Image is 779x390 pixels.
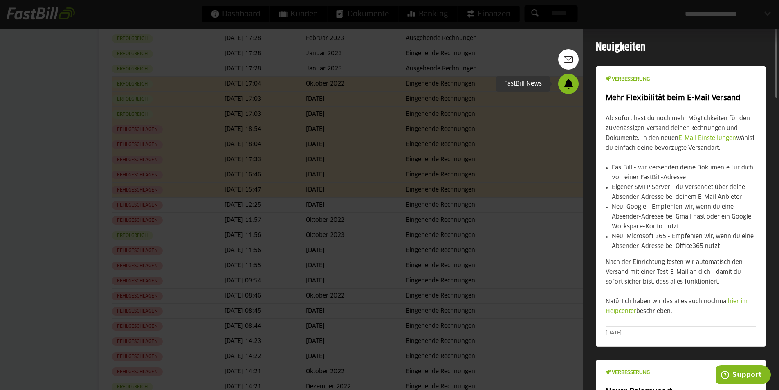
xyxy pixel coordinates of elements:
div: FastBill News [496,76,550,92]
li: FastBill - wir versenden deine Dokumente für dich von einer FastBill-Adresse [612,163,756,183]
li: Neu: Google - Empfehlen wir, wenn du eine Absender-Adresse bei Gmail hast oder ein Google Workspa... [612,202,756,232]
p: Ab sofort hast du noch mehr Möglichkeiten für den zuverlässigen Versand deiner Rechnungen und Dok... [606,114,756,153]
li: Neu: Microsoft 365 - Empfehlen wir, wenn du eine Absender-Adresse bei Office365 nutzt [612,232,756,251]
div: [DATE] [606,330,756,336]
a: E-Mail Einstellungen [678,135,736,141]
iframe: Öffnet ein Widget, in dem Sie weitere Informationen finden [716,365,771,386]
li: Eigener SMTP Server - du versendet über deine Absender-Adresse bei deinem E-Mail Anbieter [612,183,756,202]
div: VERBESSERUNG [606,76,756,83]
p: Natürlich haben wir das alles auch nochmal beschrieben. [606,297,756,316]
h3: Neuigkeiten [596,39,766,56]
h4: Mehr Flexibilität beim E-Mail Versand [606,92,756,104]
div: VERBESSERUNG [606,370,756,376]
p: Nach der Einrichtung testen wir automatisch den Versand mit einer Test-E-Mail an dich - damit du ... [606,257,756,287]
